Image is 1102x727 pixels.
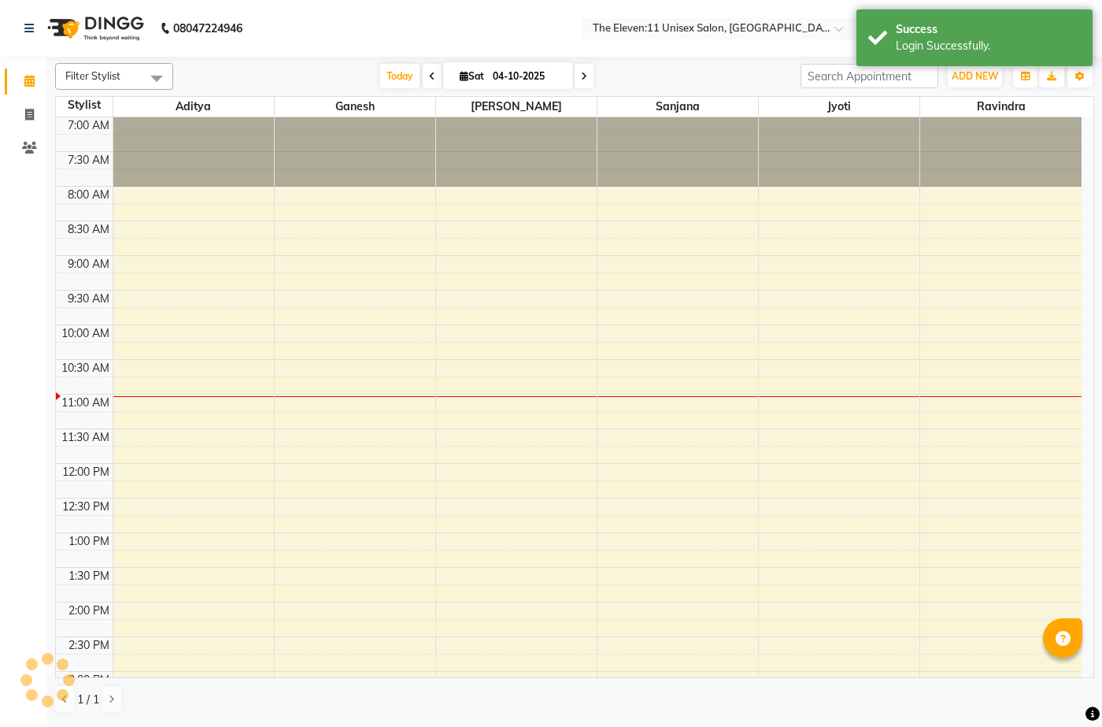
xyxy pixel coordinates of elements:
span: Today [380,64,420,88]
span: Filter Stylist [65,69,120,82]
div: 11:00 AM [58,395,113,411]
div: 8:00 AM [65,187,113,203]
div: 10:30 AM [58,360,113,376]
button: ADD NEW [948,65,1002,87]
span: Sat [456,70,488,82]
div: 11:30 AM [58,429,113,446]
div: 12:30 PM [59,499,113,515]
div: 1:30 PM [65,568,113,584]
input: Search Appointment [801,64,938,88]
span: Ravindra [920,97,1082,117]
div: 12:00 PM [59,464,113,480]
div: 9:30 AM [65,291,113,307]
div: 10:00 AM [58,325,113,342]
div: Stylist [56,97,113,113]
div: 8:30 AM [65,221,113,238]
span: Aditya [113,97,274,117]
div: Login Successfully. [896,38,1081,54]
div: 2:00 PM [65,603,113,619]
img: logo [40,6,148,50]
div: Success [896,21,1081,38]
b: 08047224946 [173,6,242,50]
div: 3:00 PM [65,672,113,688]
span: Jyoti [759,97,919,117]
span: Sanjana [597,97,758,117]
div: 7:00 AM [65,117,113,134]
div: 2:30 PM [65,637,113,654]
span: [PERSON_NAME] [436,97,597,117]
div: 9:00 AM [65,256,113,273]
div: 1:00 PM [65,533,113,550]
span: 1 / 1 [77,692,99,708]
input: 2025-10-04 [488,65,567,88]
span: Ganesh [275,97,435,117]
span: ADD NEW [952,70,998,82]
div: 7:30 AM [65,152,113,169]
